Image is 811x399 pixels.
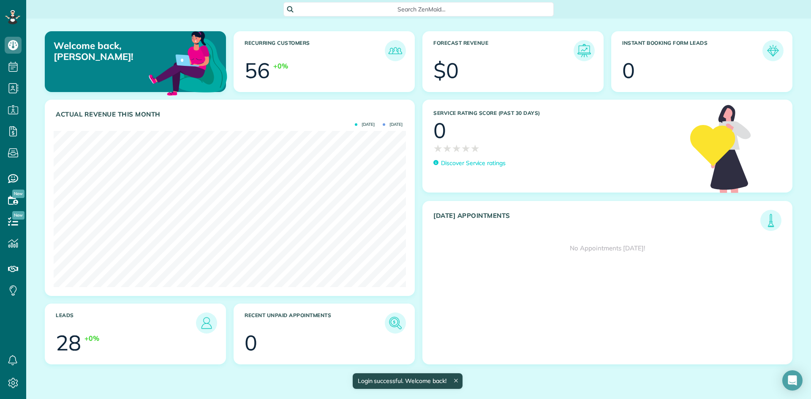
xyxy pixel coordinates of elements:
[433,141,443,156] span: ★
[762,212,779,229] img: icon_todays_appointments-901f7ab196bb0bea1936b74009e4eb5ffbc2d2711fa7634e0d609ed5ef32b18b.png
[433,40,574,61] h3: Forecast Revenue
[352,373,462,389] div: Login successful. Welcome back!
[433,60,459,81] div: $0
[622,60,635,81] div: 0
[441,159,506,168] p: Discover Service ratings
[198,315,215,331] img: icon_leads-1bed01f49abd5b7fead27621c3d59655bb73ed531f8eeb49469d10e621d6b896.png
[576,42,593,59] img: icon_forecast_revenue-8c13a41c7ed35a8dcfafea3cbb826a0462acb37728057bba2d056411b612bbbe.png
[12,190,24,198] span: New
[56,111,406,118] h3: Actual Revenue this month
[245,60,270,81] div: 56
[245,312,385,334] h3: Recent unpaid appointments
[56,312,196,334] h3: Leads
[355,122,375,127] span: [DATE]
[461,141,471,156] span: ★
[273,61,288,71] div: +0%
[765,42,781,59] img: icon_form_leads-04211a6a04a5b2264e4ee56bc0799ec3eb69b7e499cbb523a139df1d13a81ae0.png
[471,141,480,156] span: ★
[452,141,461,156] span: ★
[56,332,81,353] div: 28
[383,122,403,127] span: [DATE]
[245,332,257,353] div: 0
[443,141,452,156] span: ★
[782,370,803,391] div: Open Intercom Messenger
[12,211,24,220] span: New
[84,334,99,343] div: +0%
[147,22,229,103] img: dashboard_welcome-42a62b7d889689a78055ac9021e634bf52bae3f8056760290aed330b23ab8690.png
[622,40,762,61] h3: Instant Booking Form Leads
[433,120,446,141] div: 0
[387,315,404,331] img: icon_unpaid_appointments-47b8ce3997adf2238b356f14209ab4cced10bd1f174958f3ca8f1d0dd7fffeee.png
[245,40,385,61] h3: Recurring Customers
[433,159,506,168] a: Discover Service ratings
[423,231,792,266] div: No Appointments [DATE]!
[433,212,760,231] h3: [DATE] Appointments
[54,40,168,62] p: Welcome back, [PERSON_NAME]!
[433,110,682,116] h3: Service Rating score (past 30 days)
[387,42,404,59] img: icon_recurring_customers-cf858462ba22bcd05b5a5880d41d6543d210077de5bb9ebc9590e49fd87d84ed.png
